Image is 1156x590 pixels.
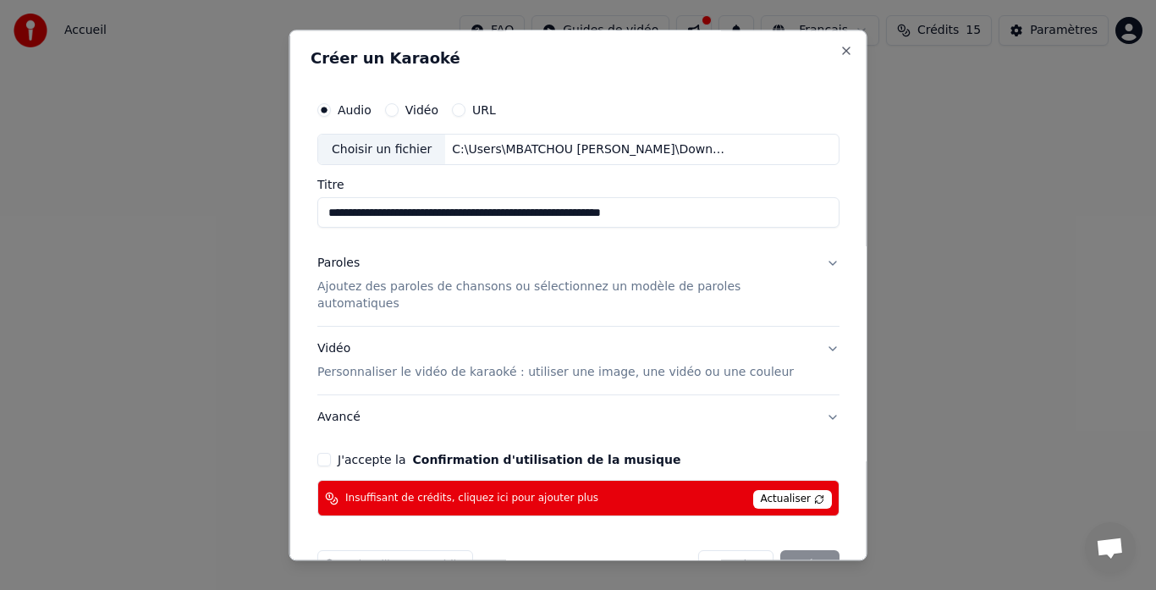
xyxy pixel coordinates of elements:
[698,551,773,582] button: Annuler
[317,256,360,273] div: Paroles
[445,141,733,158] div: C:\Users\MBATCHOU [PERSON_NAME]\Downloads\Oh Happy Day [PERSON_NAME] - [PERSON_NAME] w FBCG Combi...
[318,135,445,165] div: Choisir un fichier
[317,341,794,382] div: Vidéo
[317,242,839,327] button: ParolesAjoutez des paroles de chansons ou sélectionnez un modèle de paroles automatiques
[317,365,794,382] p: Personnaliser le vidéo de karaoké : utiliser une image, une vidéo ou une couleur
[338,455,680,466] label: J'accepte la
[752,491,832,510] span: Actualiser
[317,328,839,395] button: VidéoPersonnaliser le vidéo de karaoké : utiliser une image, une vidéo ou une couleur
[472,104,496,116] label: URL
[317,396,839,440] button: Avancé
[311,51,846,66] h2: Créer un Karaoké
[345,560,465,573] span: Cela utilisera 28 crédits
[317,279,812,313] p: Ajoutez des paroles de chansons ou sélectionnez un modèle de paroles automatiques
[345,492,598,505] span: Insuffisant de crédits, cliquez ici pour ajouter plus
[412,455,680,466] button: J'accepte la
[405,104,438,116] label: Vidéo
[317,179,839,191] label: Titre
[338,104,372,116] label: Audio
